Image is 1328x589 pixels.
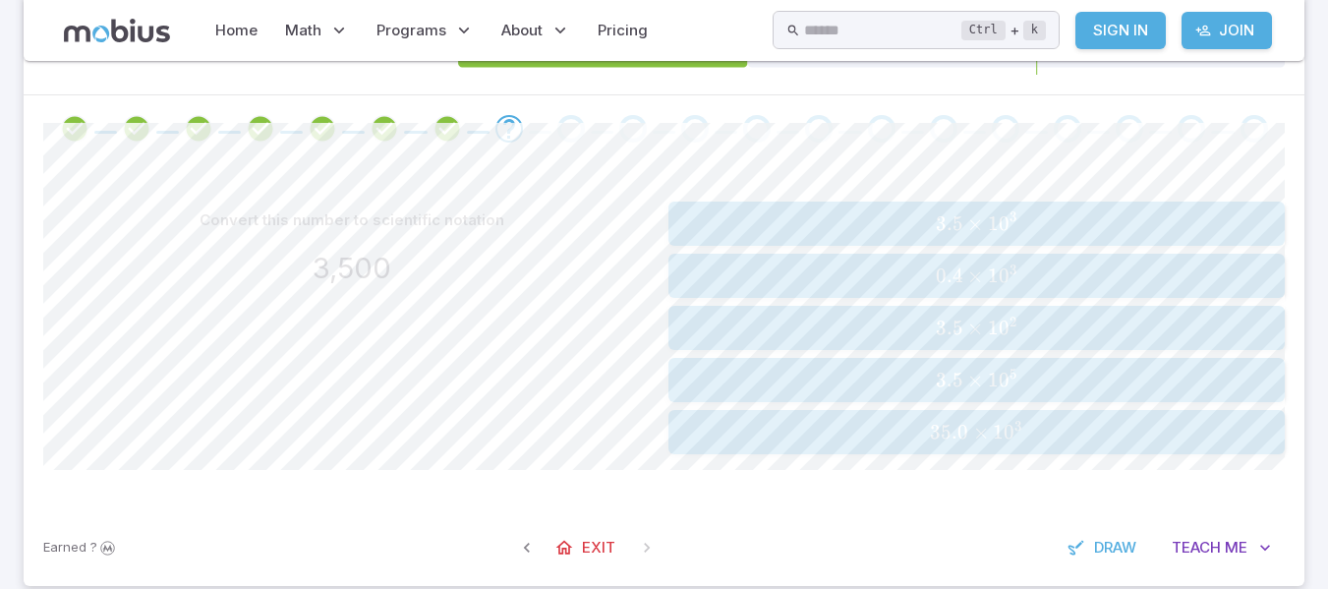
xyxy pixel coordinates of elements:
[557,115,585,143] div: Go to the next question
[1225,537,1247,559] span: Me
[1116,115,1143,143] div: Go to the next question
[1023,21,1046,40] kbd: k
[988,264,999,288] span: 1
[1178,115,1205,143] div: Go to the next question
[805,115,833,143] div: Go to the next question
[999,316,1010,340] span: 0
[936,368,963,392] span: 3.5
[967,264,983,288] span: ×
[961,21,1006,40] kbd: Ctrl
[868,115,895,143] div: Go to the next question
[988,316,999,340] span: 1
[999,368,1010,392] span: 0
[1004,420,1014,444] span: 0
[1172,537,1221,559] span: Teach
[371,115,398,143] div: Review your answer
[999,264,1010,288] span: 0
[930,420,968,444] span: 35.0
[285,20,321,41] span: Math
[1010,314,1016,330] span: 2
[1241,115,1268,143] div: Go to the next question
[1054,115,1081,143] div: Go to the next question
[247,115,274,143] div: Review your answer
[988,211,999,236] span: 1
[681,115,709,143] div: Go to the next question
[592,8,654,53] a: Pricing
[999,211,1010,236] span: 0
[501,20,543,41] span: About
[1094,537,1136,559] span: Draw
[495,115,523,143] div: Go to the next question
[936,264,963,288] span: 0.4
[619,115,647,143] div: Go to the next question
[936,316,963,340] span: 3.5
[988,368,999,392] span: 1
[936,211,963,236] span: 3.5
[1158,529,1285,566] button: TeachMe
[509,530,545,565] span: Previous Question
[967,368,983,392] span: ×
[1014,418,1021,435] span: 3
[545,529,629,566] a: Exit
[582,537,615,559] span: Exit
[967,316,983,340] span: ×
[967,211,983,236] span: ×
[185,115,212,143] div: Review your answer
[313,247,391,290] h3: 3,500
[123,115,150,143] div: Review your answer
[629,530,664,565] span: On Latest Question
[973,420,989,444] span: ×
[1010,366,1016,383] span: 5
[200,209,504,231] p: Convert this number to scientific notation
[61,115,88,143] div: Review your answer
[43,538,118,558] p: Sign In to earn Mobius dollars
[309,115,336,143] div: Review your answer
[376,20,446,41] span: Programs
[90,538,97,558] span: ?
[961,19,1046,42] div: +
[1057,529,1150,566] button: Draw
[433,115,461,143] div: Review your answer
[993,420,1004,444] span: 1
[1182,12,1272,49] a: Join
[1010,208,1016,225] span: 3
[743,115,771,143] div: Go to the next question
[1075,12,1166,49] a: Sign In
[930,115,957,143] div: Go to the next question
[1010,262,1016,278] span: 3
[209,8,263,53] a: Home
[992,115,1019,143] div: Go to the next question
[43,538,87,558] span: Earned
